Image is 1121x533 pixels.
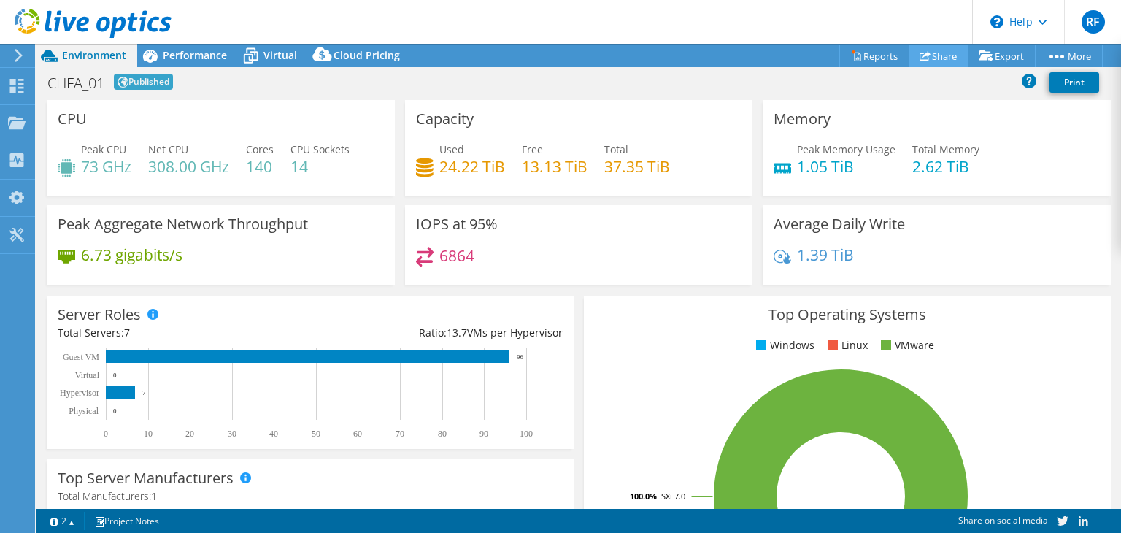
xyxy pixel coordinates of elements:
span: Cloud Pricing [334,48,400,62]
span: 7 [124,326,130,340]
span: Environment [62,48,126,62]
h3: CPU [58,111,87,127]
span: Total Memory [912,142,979,156]
span: Share on social media [958,514,1048,526]
text: Guest VM [63,352,99,362]
text: 50 [312,429,320,439]
text: 100 [520,429,533,439]
h1: CHFA_01 [47,76,104,91]
h3: Top Server Manufacturers [58,470,234,486]
h4: Total Manufacturers: [58,488,563,505]
h4: 140 [246,158,274,175]
text: 60 [353,429,362,439]
div: Total Servers: [58,325,310,341]
text: 0 [113,407,117,415]
text: 90 [479,429,488,439]
span: Free [522,142,543,156]
a: Reports [839,45,909,67]
h4: 6864 [439,248,474,264]
span: Published [114,74,173,90]
h4: 6.73 gigabits/s [81,247,182,263]
a: 2 [39,512,85,530]
h4: 37.35 TiB [604,158,670,175]
span: Performance [163,48,227,62]
span: RF [1082,10,1105,34]
span: Cores [246,142,274,156]
span: Peak Memory Usage [797,142,895,156]
text: 96 [517,353,524,361]
text: 70 [396,429,404,439]
text: 0 [113,372,117,379]
a: Export [968,45,1036,67]
h4: 24.22 TiB [439,158,505,175]
tspan: ESXi 7.0 [657,491,685,502]
h3: Capacity [416,111,474,127]
a: Project Notes [84,512,169,530]
h4: 2.62 TiB [912,158,979,175]
h4: 1.39 TiB [797,247,854,263]
h4: 1.05 TiB [797,158,895,175]
svg: \n [990,15,1003,28]
text: 7 [142,389,146,396]
span: Virtual [263,48,297,62]
text: 0 [104,429,108,439]
span: Used [439,142,464,156]
li: Windows [752,337,814,353]
text: 20 [185,429,194,439]
h3: Server Roles [58,307,141,323]
tspan: 100.0% [630,491,657,502]
span: CPU Sockets [290,142,350,156]
text: 80 [438,429,447,439]
h3: Peak Aggregate Network Throughput [58,216,308,232]
text: Physical [69,406,99,416]
h3: Top Operating Systems [595,307,1100,323]
text: Hypervisor [60,388,99,398]
span: 13.7 [447,326,467,340]
span: Peak CPU [81,142,126,156]
h4: 73 GHz [81,158,131,175]
div: Ratio: VMs per Hypervisor [310,325,563,341]
a: More [1035,45,1103,67]
text: 10 [144,429,153,439]
h4: 308.00 GHz [148,158,229,175]
li: VMware [877,337,934,353]
text: 40 [269,429,278,439]
a: Print [1049,72,1099,93]
a: Share [909,45,968,67]
h3: Memory [774,111,831,127]
li: Linux [824,337,868,353]
text: Virtual [75,370,100,380]
span: Total [604,142,628,156]
h4: 13.13 TiB [522,158,588,175]
h3: Average Daily Write [774,216,905,232]
span: Net CPU [148,142,188,156]
h4: 14 [290,158,350,175]
h3: IOPS at 95% [416,216,498,232]
span: 1 [151,489,157,503]
text: 30 [228,429,236,439]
